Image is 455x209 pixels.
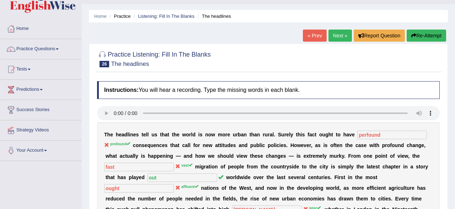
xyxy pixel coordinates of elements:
[357,131,427,139] input: blank
[304,153,306,159] b: e
[108,13,130,20] li: Practice
[424,142,425,148] b: ,
[156,142,159,148] b: n
[395,142,398,148] b: u
[155,132,157,137] b: s
[284,142,287,148] b: s
[124,132,128,137] b: d
[173,132,177,137] b: h
[94,14,107,19] a: Home
[223,153,226,159] b: o
[195,153,198,159] b: h
[274,153,278,159] b: n
[217,153,220,159] b: s
[315,153,320,159] b: m
[322,153,324,159] b: l
[134,153,135,159] b: l
[354,30,405,42] button: Report Question
[154,153,157,159] b: p
[347,142,350,148] b: h
[348,153,352,159] b: F
[266,153,269,159] b: c
[196,13,231,20] li: The headlines
[312,132,315,137] b: c
[145,142,148,148] b: e
[203,142,206,148] b: n
[204,164,206,169] b: r
[243,132,247,137] b: n
[253,142,257,148] b: u
[167,132,169,137] b: t
[355,142,358,148] b: c
[328,30,352,42] a: Next »
[220,142,221,148] b: t
[160,153,163,159] b: e
[177,132,180,137] b: e
[227,142,230,148] b: d
[364,142,366,148] b: e
[186,153,189,159] b: n
[412,153,414,159] b: t
[162,153,166,159] b: n
[115,153,117,159] b: t
[226,153,229,159] b: u
[251,132,254,137] b: h
[205,132,208,137] b: n
[0,59,81,77] a: Tests
[255,153,258,159] b: e
[271,142,274,148] b: o
[230,142,233,148] b: e
[195,142,198,148] b: o
[297,142,301,148] b: w
[409,142,413,148] b: h
[198,153,202,159] b: o
[415,142,418,148] b: n
[227,132,230,137] b: e
[375,142,376,148] b: t
[136,132,139,137] b: s
[257,132,260,137] b: n
[417,153,420,159] b: e
[146,132,148,137] b: l
[141,153,143,159] b: i
[133,142,136,148] b: c
[243,153,247,159] b: w
[225,132,227,137] b: r
[301,142,304,148] b: e
[418,142,422,148] b: g
[104,163,174,171] input: blank
[122,153,125,159] b: c
[262,142,265,148] b: c
[337,153,339,159] b: r
[343,132,347,137] b: h
[306,142,309,148] b: e
[236,153,239,159] b: v
[0,80,81,98] a: Predictions
[209,164,210,169] b: t
[222,132,225,137] b: o
[402,153,405,159] b: e
[150,142,154,148] b: u
[398,142,401,148] b: n
[130,153,133,159] b: a
[289,153,294,159] b: —
[342,153,344,159] b: y
[350,142,353,148] b: e
[182,132,186,137] b: w
[195,164,199,169] b: m
[309,132,312,137] b: a
[306,153,309,159] b: x
[378,153,381,159] b: o
[401,142,404,148] b: d
[142,153,145,159] b: s
[268,132,269,137] b: r
[104,87,139,93] b: Instructions:
[277,142,279,148] b: c
[335,142,337,148] b: t
[198,132,200,137] b: i
[315,142,318,148] b: a
[170,142,172,148] b: t
[414,153,417,159] b: h
[0,19,81,37] a: Home
[252,153,255,159] b: h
